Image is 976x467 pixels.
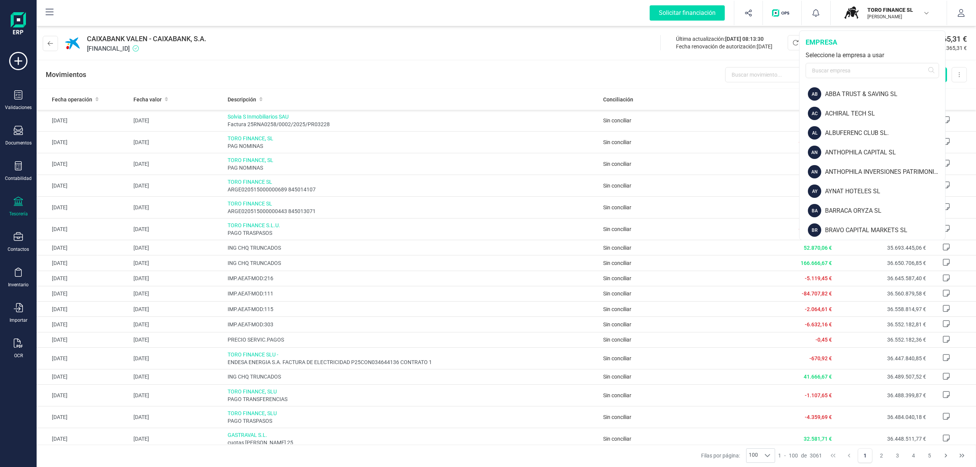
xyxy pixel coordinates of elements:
[805,306,832,312] span: -2.064,61 €
[130,317,224,332] td: [DATE]
[10,317,27,323] div: Importar
[808,165,821,178] div: AN
[37,385,130,406] td: [DATE]
[37,406,130,428] td: [DATE]
[8,282,29,288] div: Inventario
[603,337,631,343] span: Sin conciliar
[789,452,798,459] span: 100
[840,1,937,25] button: TOTORO FINANCE SL[PERSON_NAME]
[603,260,631,266] span: Sin conciliar
[603,306,631,312] span: Sin conciliar
[725,67,835,82] input: Buscar movimiento...
[5,175,32,181] div: Contabilidad
[805,392,832,398] span: -1.107,65 €
[808,126,821,140] div: AL
[788,35,832,50] button: Actualizar
[130,332,224,347] td: [DATE]
[130,175,224,197] td: [DATE]
[835,369,929,384] td: 36.489.507,52 €
[825,128,945,138] div: ALBUFERENC CLUB SL.
[843,5,860,21] img: TO
[130,218,224,240] td: [DATE]
[603,245,631,251] span: Sin conciliar
[228,113,597,120] span: Solvia S Inmobiliarios SAU
[835,317,929,332] td: 36.552.182,81 €
[825,109,945,118] div: ACHIRAL TECH SL
[228,96,256,103] span: Descripción
[130,385,224,406] td: [DATE]
[808,204,821,217] div: BA
[650,5,725,21] div: Solicitar financiación
[228,373,597,380] span: ING CHQ TRUNCADOS
[835,428,929,450] td: 36.448.511,77 €
[228,439,597,446] span: cuotas [PERSON_NAME] 25
[228,305,597,313] span: IMP.AEAT-MOD:115
[778,452,781,459] span: 1
[906,448,921,463] button: Page 4
[867,6,928,14] p: TORO FINANCE SL
[37,369,130,384] td: [DATE]
[228,409,597,417] span: TORO FINANCE, SLU
[87,34,206,44] span: CAIXABANK VALEN - CAIXABANK, S.A.
[725,36,764,42] span: [DATE] 08:13:30
[228,221,597,229] span: TORO FINANCE S.L.U.
[778,452,822,459] div: -
[37,347,130,369] td: [DATE]
[228,200,597,207] span: TORO FINANCE SL
[130,110,224,132] td: [DATE]
[228,351,597,358] span: TORO FINANCE SLU -
[130,347,224,369] td: [DATE]
[603,161,631,167] span: Sin conciliar
[806,51,939,60] div: Seleccione la empresa a usar
[772,9,792,17] img: Logo de OPS
[603,392,631,398] span: Sin conciliar
[676,43,772,50] div: Fecha renovación de autorización:
[37,132,130,153] td: [DATE]
[228,244,597,252] span: ING CHQ TRUNCADOS
[130,132,224,153] td: [DATE]
[808,146,821,159] div: AN
[890,448,905,463] button: Page 3
[14,353,23,359] div: OCR
[808,87,821,101] div: AB
[37,240,130,255] td: [DATE]
[603,139,631,145] span: Sin conciliar
[804,245,832,251] span: 52.870,06 €
[228,395,597,403] span: PAGO TRANSFERENCIAS
[640,1,734,25] button: Solicitar financiación
[228,358,597,366] span: ENDESA ENERGIA S.A. FACTURA DE ELECTRICIDAD P25CON034644136 CONTRATO 1
[825,167,945,177] div: ANTHOPHILA INVERSIONES PATRIMONIALES SL
[835,332,929,347] td: 36.552.182,36 €
[130,240,224,255] td: [DATE]
[603,374,631,380] span: Sin conciliar
[939,448,953,463] button: Next Page
[37,302,130,317] td: [DATE]
[815,337,832,343] span: -0,45 €
[826,448,840,463] button: First Page
[603,290,631,297] span: Sin conciliar
[133,96,162,103] span: Fecha valor
[801,260,832,266] span: 166.666,67 €
[825,206,945,215] div: BARRACA ORYZA SL
[37,332,130,347] td: [DATE]
[130,153,224,175] td: [DATE]
[603,117,631,124] span: Sin conciliar
[867,14,928,20] p: [PERSON_NAME]
[228,135,597,142] span: TORO FINANCE, SL
[603,321,631,327] span: Sin conciliar
[746,449,760,462] span: 100
[835,286,929,301] td: 36.560.879,58 €
[802,290,832,297] span: -84.707,82 €
[603,414,631,420] span: Sin conciliar
[37,197,130,218] td: [DATE]
[767,1,797,25] button: Logo de OPS
[37,317,130,332] td: [DATE]
[825,90,945,99] div: ABBA TRUST & SAVING SL
[130,286,224,301] td: [DATE]
[130,255,224,271] td: [DATE]
[228,142,597,150] span: PAG NOMINAS
[804,436,832,442] span: 32.581,71 €
[228,164,597,172] span: PAG NOMINAS
[5,140,32,146] div: Documentos
[805,414,832,420] span: -4.359,69 €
